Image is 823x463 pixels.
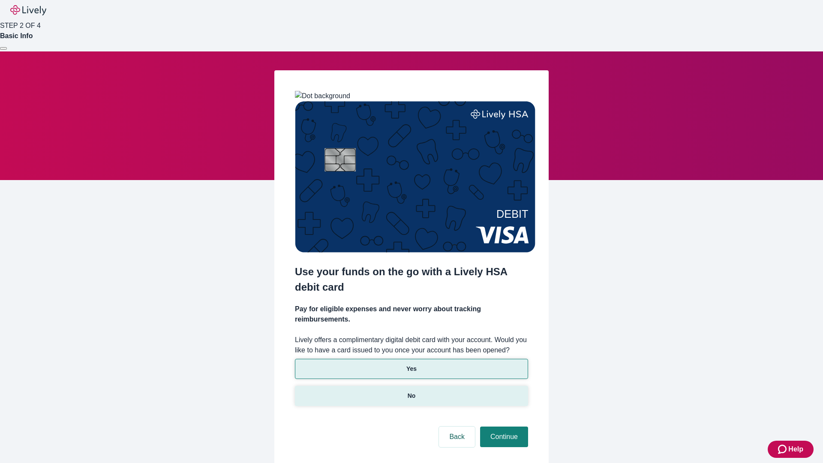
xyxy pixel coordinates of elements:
[295,359,528,379] button: Yes
[10,5,46,15] img: Lively
[295,304,528,325] h4: Pay for eligible expenses and never worry about tracking reimbursements.
[768,441,814,458] button: Zendesk support iconHelp
[788,444,803,454] span: Help
[295,101,535,253] img: Debit card
[406,364,417,373] p: Yes
[480,427,528,447] button: Continue
[295,335,528,355] label: Lively offers a complimentary digital debit card with your account. Would you like to have a card...
[295,264,528,295] h2: Use your funds on the go with a Lively HSA debit card
[439,427,475,447] button: Back
[295,386,528,406] button: No
[408,391,416,400] p: No
[778,444,788,454] svg: Zendesk support icon
[295,91,350,101] img: Dot background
